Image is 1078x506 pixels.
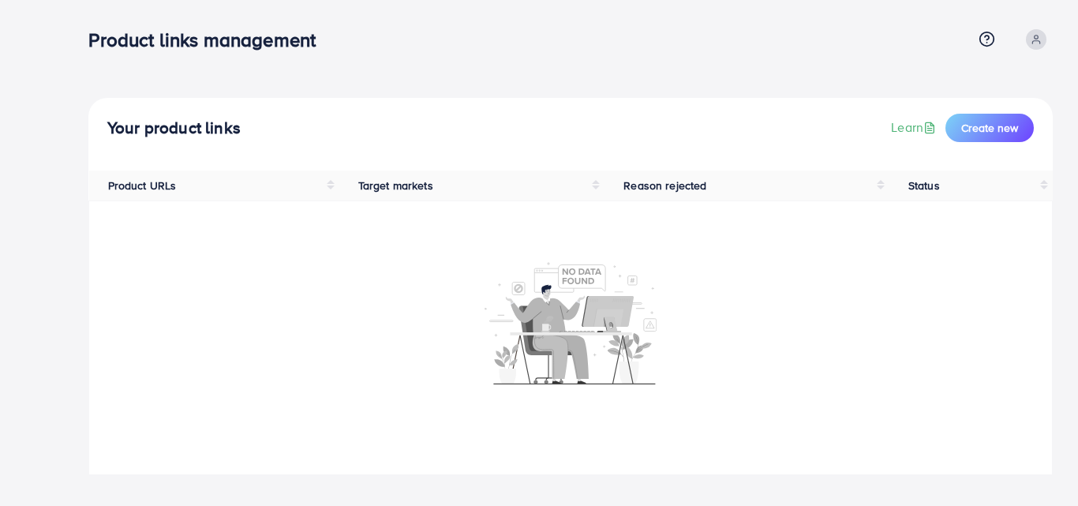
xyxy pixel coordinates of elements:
[88,28,328,51] h3: Product links management
[908,178,940,193] span: Status
[961,120,1018,136] span: Create new
[358,178,433,193] span: Target markets
[945,114,1034,142] button: Create new
[107,118,241,138] h4: Your product links
[891,118,939,137] a: Learn
[108,178,177,193] span: Product URLs
[485,260,657,384] img: No account
[623,178,706,193] span: Reason rejected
